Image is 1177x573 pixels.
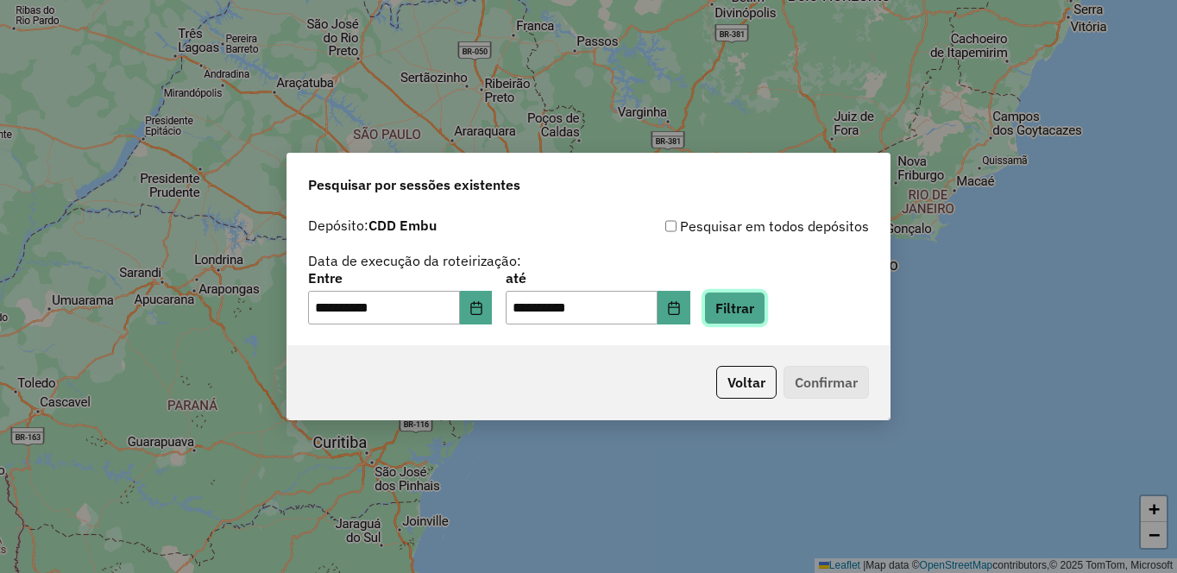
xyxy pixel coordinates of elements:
span: Pesquisar por sessões existentes [308,174,520,195]
button: Voltar [716,366,777,399]
button: Choose Date [658,291,690,325]
button: Choose Date [460,291,493,325]
label: Depósito: [308,215,437,236]
label: Data de execução da roteirização: [308,250,521,271]
button: Filtrar [704,292,765,324]
label: até [506,268,689,288]
strong: CDD Embu [368,217,437,234]
label: Entre [308,268,492,288]
div: Pesquisar em todos depósitos [588,216,869,236]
